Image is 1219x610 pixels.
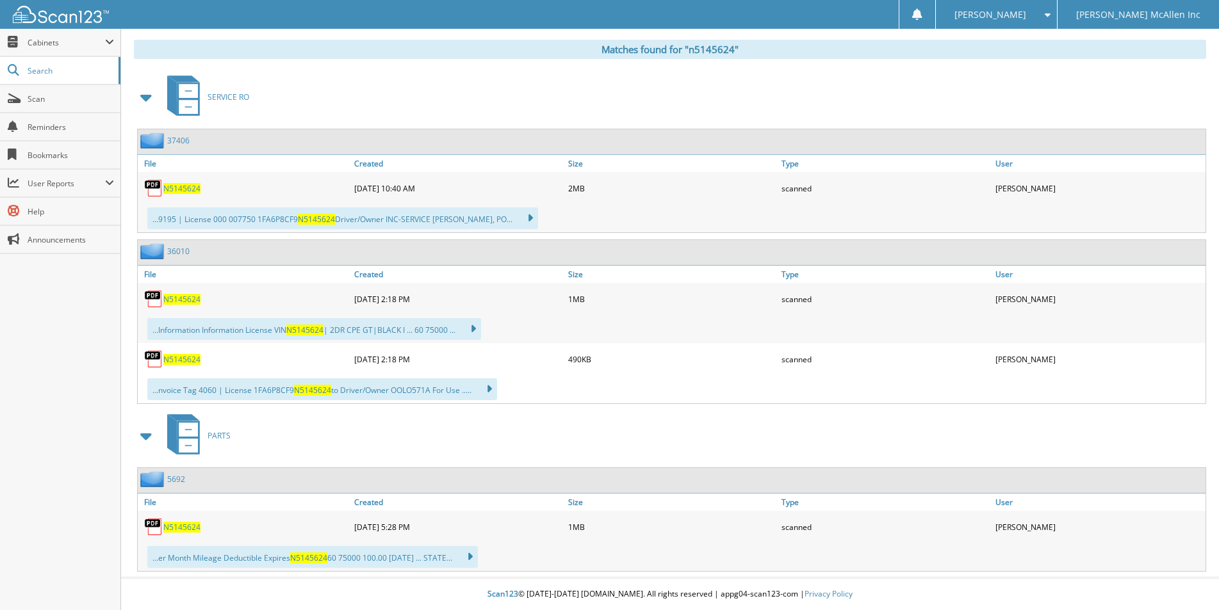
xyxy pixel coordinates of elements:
a: Created [351,494,564,511]
span: Scan [28,93,114,104]
a: N5145624 [163,294,200,305]
img: PDF.png [144,349,163,369]
div: ...9195 | License 000 007750 1FA6P8CF9 Driver/Owner INC-SERVICE [PERSON_NAME], PO... [147,207,538,229]
div: scanned [778,346,992,372]
span: SERVICE RO [208,92,249,102]
div: 1MB [565,286,778,312]
div: [PERSON_NAME] [992,286,1206,312]
div: [PERSON_NAME] [992,514,1206,540]
div: scanned [778,514,992,540]
a: Size [565,155,778,172]
img: folder2.png [140,243,167,259]
a: Privacy Policy [805,588,853,599]
span: Search [28,65,112,76]
div: [DATE] 2:18 PM [351,346,564,372]
div: 490KB [565,346,778,372]
span: PARTS [208,430,231,441]
span: Announcements [28,234,114,245]
span: [PERSON_NAME] McAllen Inc [1076,11,1200,19]
iframe: Chat Widget [1155,549,1219,610]
div: © [DATE]-[DATE] [DOMAIN_NAME]. All rights reserved | appg04-scan123-com | [121,579,1219,610]
a: Type [778,266,992,283]
a: User [992,266,1206,283]
img: PDF.png [144,517,163,536]
span: Help [28,206,114,217]
div: [DATE] 2:18 PM [351,286,564,312]
a: File [138,266,351,283]
div: Matches found for "n5145624" [134,40,1206,59]
a: User [992,155,1206,172]
span: Reminders [28,122,114,132]
span: Scan123 [487,588,518,599]
a: 5692 [167,474,185,485]
div: ...nvoice Tag 4060 | License 1FA6P8CF9 to Driver/Owner OOLO571A For Use ..... [147,378,497,400]
a: Size [565,266,778,283]
div: ...Information Information License VIN | 2DR CPE GT|BLACK I ... 60 75000 ... [147,318,481,340]
a: N5145624 [163,183,200,194]
a: File [138,155,351,172]
a: N5145624 [163,354,200,365]
img: scan123-logo-white.svg [13,6,109,23]
img: folder2.png [140,471,167,487]
a: Type [778,155,992,172]
div: [DATE] 5:28 PM [351,514,564,540]
a: Type [778,494,992,511]
a: PARTS [160,410,231,461]
span: N5145624 [294,385,331,396]
a: Created [351,266,564,283]
span: N5145624 [290,552,327,563]
span: Bookmarks [28,150,114,161]
div: [DATE] 10:40 AM [351,175,564,201]
div: scanned [778,286,992,312]
img: folder2.png [140,132,167,148]
span: N5145624 [286,325,323,335]
a: Created [351,155,564,172]
span: N5145624 [298,214,335,225]
img: PDF.png [144,179,163,198]
a: Size [565,494,778,511]
div: [PERSON_NAME] [992,346,1206,372]
a: 37406 [167,135,190,146]
a: User [992,494,1206,511]
div: [PERSON_NAME] [992,175,1206,201]
a: File [138,494,351,511]
img: PDF.png [144,289,163,309]
span: User Reports [28,178,105,189]
span: Cabinets [28,37,105,48]
a: SERVICE RO [160,72,249,122]
div: scanned [778,175,992,201]
div: 2MB [565,175,778,201]
span: [PERSON_NAME] [954,11,1026,19]
a: N5145624 [163,522,200,533]
div: 1MB [565,514,778,540]
div: ...er Month Mileage Deductible Expires 60 75000 100.00 [DATE] ... STATE... [147,546,478,568]
a: 36010 [167,246,190,257]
